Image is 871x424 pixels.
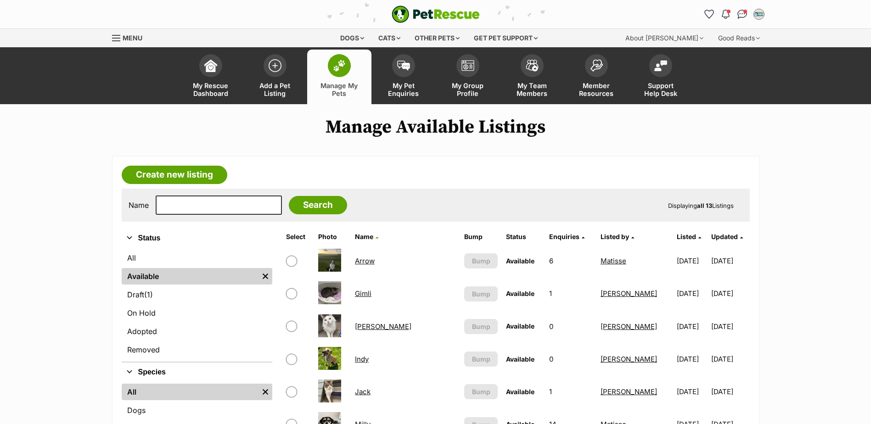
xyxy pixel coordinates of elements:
a: All [122,384,258,400]
span: translation missing: en.admin.listings.index.attributes.enquiries [549,233,579,240]
a: My Pet Enquiries [371,50,436,104]
span: Bump [472,256,490,266]
strong: all 13 [697,202,712,209]
button: Bump [464,286,498,301]
img: Alicia franklin profile pic [754,10,764,19]
td: [DATE] [673,245,710,277]
a: All [122,250,272,266]
input: Search [289,196,347,214]
span: Bump [472,387,490,396]
img: group-profile-icon-3fa3cf56718a62981997c0bc7e787c4b2cf8bcc04b72c1350f741eb67cf2f40e.svg [461,60,474,71]
button: Notifications [719,7,733,22]
a: Menu [112,29,149,45]
span: Available [506,388,534,396]
a: On Hold [122,305,272,321]
div: Good Reads [712,29,766,47]
span: Add a Pet Listing [254,82,296,97]
a: PetRescue [392,6,480,23]
span: Displaying Listings [668,202,734,209]
a: Updated [711,233,743,240]
img: add-pet-listing-icon-0afa8454b4691262ce3f59096e99ab1cd57d4a30225e0717b998d2c9b9846f56.svg [269,59,281,72]
a: Listed by [601,233,634,240]
a: Dogs [122,402,272,418]
td: [DATE] [711,245,748,277]
a: Remove filter [258,384,272,400]
img: manage-my-pets-icon-02211641906a0b7f246fdf0571729dbe1e7629f14944591b6c1af311fb30b64b.svg [333,60,346,72]
th: Photo [315,229,350,244]
span: Name [355,233,373,240]
button: Bump [464,319,498,334]
a: Arrow [355,257,375,265]
a: Available [122,268,258,285]
td: [DATE] [711,278,748,309]
button: Species [122,366,272,378]
button: Bump [464,253,498,268]
a: Matisse [601,257,626,265]
a: Add a Pet Listing [243,50,307,104]
img: notifications-46538b983faf8c2785f20acdc204bb7945ddae34d4c08c2a6579f10ce5e182be.svg [722,10,729,19]
a: Removed [122,341,272,358]
a: Conversations [735,7,750,22]
div: Other pets [408,29,466,47]
span: My Group Profile [447,82,489,97]
button: Status [122,232,272,244]
a: Name [355,233,378,240]
td: [DATE] [711,376,748,407]
span: My Pet Enquiries [383,82,424,97]
img: member-resources-icon-8e73f808a243e03378d46382f2149f9095a855e16c252ad45f914b54edf8863c.svg [590,59,603,72]
a: Favourites [702,7,717,22]
a: Jack [355,387,371,396]
td: [DATE] [673,278,710,309]
a: My Team Members [500,50,564,104]
img: pet-enquiries-icon-7e3ad2cf08bfb03b45e93fb7055b45f3efa6380592205ae92323e6603595dc1f.svg [397,61,410,71]
th: Status [502,229,545,244]
img: chat-41dd97257d64d25036548639549fe6c8038ab92f7586957e7f3b1b290dea8141.svg [737,10,747,19]
a: [PERSON_NAME] [355,322,411,331]
span: Support Help Desk [640,82,681,97]
div: Cats [372,29,407,47]
span: Member Resources [576,82,617,97]
a: Adopted [122,323,272,340]
a: Enquiries [549,233,584,240]
td: [DATE] [711,343,748,375]
img: team-members-icon-5396bd8760b3fe7c0b43da4ab00e1e3bb1a5d9ba89233759b79545d2d3fc5d0d.svg [526,60,539,72]
div: Get pet support [467,29,544,47]
div: Status [122,248,272,362]
button: Bump [464,384,498,399]
span: Listed by [601,233,629,240]
span: My Rescue Dashboard [190,82,231,97]
a: [PERSON_NAME] [601,355,657,363]
img: dashboard-icon-eb2f2d2d3e046f16d808141f083e7271f6b2e854fb5c12c21221c1fb7104beca.svg [204,59,217,72]
a: Member Resources [564,50,629,104]
a: Indy [355,355,369,363]
td: [DATE] [673,343,710,375]
a: [PERSON_NAME] [601,387,657,396]
label: Name [129,201,149,209]
th: Select [282,229,314,244]
button: My account [752,7,766,22]
span: Bump [472,322,490,331]
ul: Account quick links [702,7,766,22]
a: [PERSON_NAME] [601,289,657,298]
img: logo-e224e6f780fb5917bec1dbf3a21bbac754714ae5b6737aabdf751b685950b380.svg [392,6,480,23]
a: Create new listing [122,166,227,184]
a: Draft [122,286,272,303]
a: My Rescue Dashboard [179,50,243,104]
span: My Team Members [511,82,553,97]
div: Dogs [334,29,371,47]
a: Gimli [355,289,371,298]
td: 0 [545,311,596,342]
td: [DATE] [673,376,710,407]
td: [DATE] [711,311,748,342]
a: [PERSON_NAME] [601,322,657,331]
a: Manage My Pets [307,50,371,104]
a: Support Help Desk [629,50,693,104]
span: Listed [677,233,696,240]
td: [DATE] [673,311,710,342]
td: 1 [545,278,596,309]
span: Available [506,355,534,363]
span: Available [506,290,534,297]
span: Updated [711,233,738,240]
div: About [PERSON_NAME] [619,29,710,47]
a: My Group Profile [436,50,500,104]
